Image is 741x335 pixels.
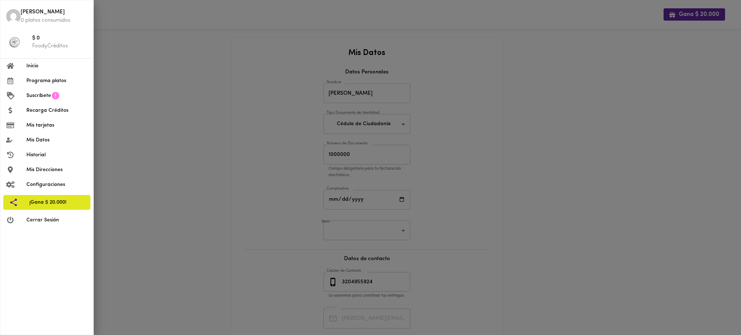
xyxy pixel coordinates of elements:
[26,92,51,99] span: Suscríbete
[699,293,734,328] iframe: Messagebird Livechat Widget
[26,107,88,114] span: Recarga Créditos
[32,34,88,43] span: $ 0
[26,181,88,188] span: Configuraciones
[26,136,88,144] span: Mis Datos
[29,199,85,206] span: ¡Gana $ 20.000!
[26,216,88,224] span: Cerrar Sesión
[9,37,20,48] img: foody-creditos-black.png
[26,77,88,85] span: Programa platos
[21,17,88,24] p: 0 platos consumidos
[26,151,88,159] span: Historial
[21,8,88,17] span: [PERSON_NAME]
[26,62,88,70] span: Inicio
[26,166,88,174] span: Mis Direcciones
[26,122,88,129] span: Mis tarjetas
[32,42,88,50] p: FoodyCréditos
